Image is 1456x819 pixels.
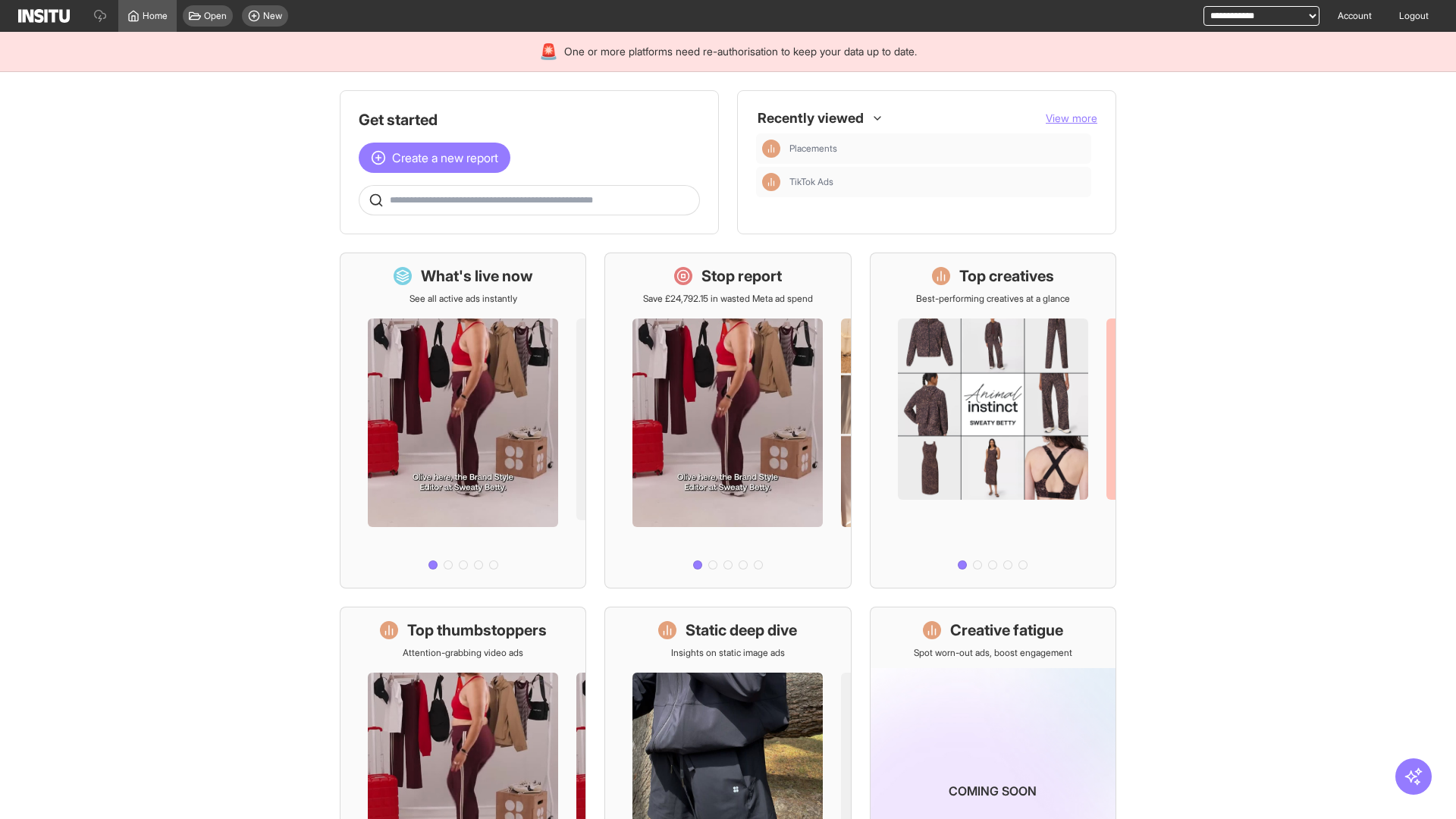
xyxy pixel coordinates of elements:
[789,176,1085,188] span: TikTok Ads
[403,647,523,659] p: Attention-grabbing video ads
[409,293,517,305] p: See all active ads instantly
[789,143,1085,155] span: Placements
[359,143,510,173] button: Create a new report
[407,620,547,641] h1: Top thumbstoppers
[604,253,851,588] a: Stop reportSave £24,792.15 in wasted Meta ad spend
[870,253,1116,588] a: Top creativesBest-performing creatives at a glance
[204,10,227,22] span: Open
[1046,111,1097,126] button: View more
[392,149,498,167] span: Create a new report
[359,109,700,130] h1: Get started
[762,173,780,191] div: Insights
[686,620,797,641] h1: Static deep dive
[18,9,70,23] img: Logo
[701,265,782,287] h1: Stop report
[1046,111,1097,124] span: View more
[263,10,282,22] span: New
[643,293,813,305] p: Save £24,792.15 in wasted Meta ad spend
[916,293,1070,305] p: Best-performing creatives at a glance
[789,143,837,155] span: Placements
[671,647,785,659] p: Insights on static image ads
[539,41,558,62] div: 🚨
[789,176,833,188] span: TikTok Ads
[564,44,917,59] span: One or more platforms need re-authorisation to keep your data up to date.
[143,10,168,22] span: Home
[959,265,1054,287] h1: Top creatives
[762,140,780,158] div: Insights
[340,253,586,588] a: What's live nowSee all active ads instantly
[421,265,533,287] h1: What's live now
